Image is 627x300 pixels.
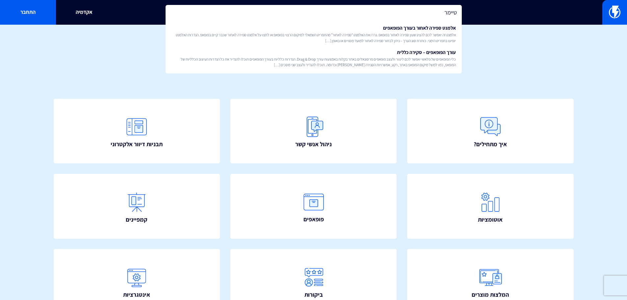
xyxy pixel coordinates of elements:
h1: איך אפשר לעזור? [10,35,617,48]
span: ביקורות [304,290,323,299]
a: תבניות דיוור אלקטרוני [54,99,220,164]
a: קמפיינים [54,174,220,239]
span: תבניות דיוור אלקטרוני [111,140,163,149]
a: אוטומציות [407,174,574,239]
a: פופאפים [230,174,397,239]
span: פופאפים [303,215,324,224]
span: כלי הפופאפים של פלאשי יאפשר לכם ליצור ולעצב פופאפים פרסונאלים באתר בקלות באמצעות עורך Drag & Drop... [171,56,456,68]
span: אלמנט זה יאפשר לכם להציג שעון ספירה לאחור בפופאפ. גררו את האלמנט “ספירה לאחור” מהתפריט השמאלי למי... [171,32,456,43]
span: המלצות מוצרים [472,290,509,299]
a: ניהול אנשי קשר [230,99,397,164]
span: אוטומציות [478,215,503,224]
span: קמפיינים [126,215,147,224]
span: ניהול אנשי קשר [295,140,332,149]
span: אינטגרציות [123,290,150,299]
span: איך מתחילים? [474,140,507,149]
a: איך מתחילים? [407,99,574,164]
a: עורך הפופאפים – סקירה כלליתכלי הפופאפים של פלאשי יאפשר לכם ליצור ולעצב פופאפים פרסונאלים באתר בקל... [169,46,458,70]
input: חיפוש מהיר... [166,5,462,20]
a: אלמנט ספירה לאחור בעורך הפופאפיםאלמנט זה יאפשר לכם להציג שעון ספירה לאחור בפופאפ. גררו את האלמנט ... [169,22,458,46]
